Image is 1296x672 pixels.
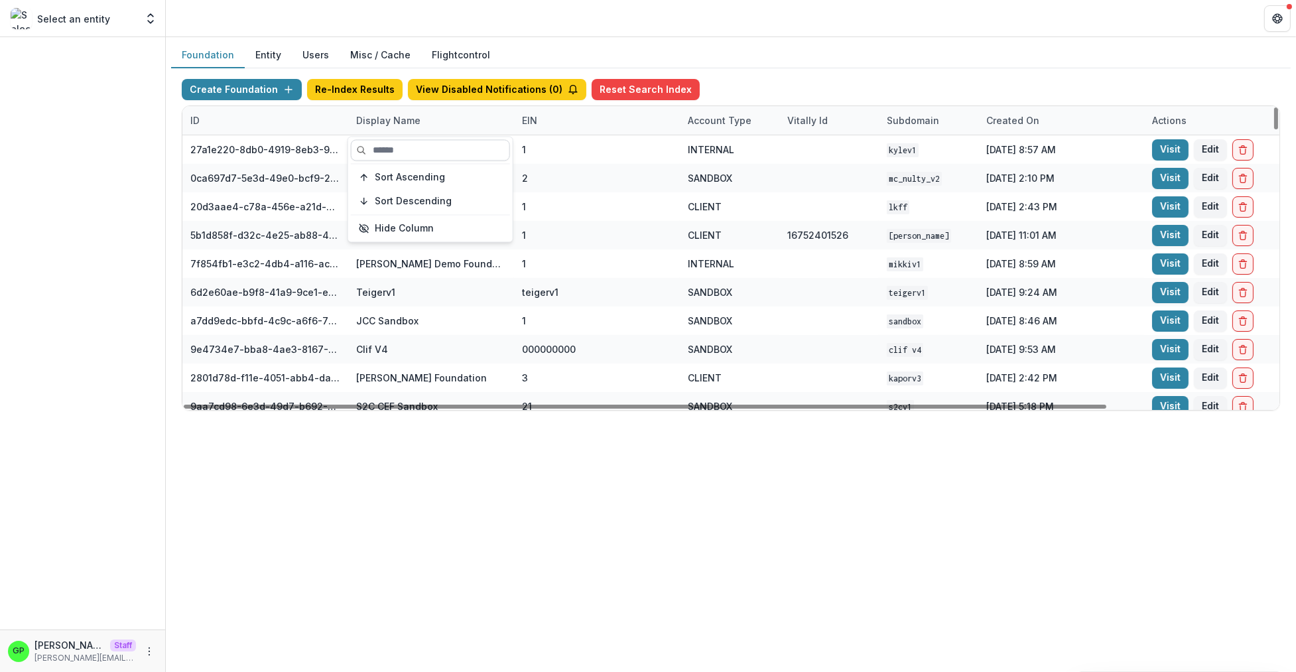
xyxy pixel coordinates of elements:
[1232,196,1254,218] button: Delete Foundation
[351,218,510,239] button: Hide Column
[879,106,978,135] div: Subdomain
[190,342,340,356] div: 9e4734e7-bba8-4ae3-8167-95d86cec7b4b
[522,200,526,214] div: 1
[978,335,1144,364] div: [DATE] 9:53 AM
[688,257,734,271] div: INTERNAL
[1152,196,1189,218] a: Visit
[348,113,428,127] div: Display Name
[307,79,403,100] button: Re-Index Results
[1152,310,1189,332] a: Visit
[141,5,160,32] button: Open entity switcher
[1232,282,1254,303] button: Delete Foundation
[34,638,105,652] p: [PERSON_NAME]
[1232,139,1254,161] button: Delete Foundation
[1232,168,1254,189] button: Delete Foundation
[1152,368,1189,389] a: Visit
[787,228,848,242] div: 16752401526
[978,221,1144,249] div: [DATE] 11:01 AM
[190,257,340,271] div: 7f854fb1-e3c2-4db4-a116-aca576521abc
[190,314,340,328] div: a7dd9edc-bbfd-4c9c-a6f6-76d0743bf1cd
[887,200,909,214] code: lkff
[356,314,419,328] div: JCC Sandbox
[245,42,292,68] button: Entity
[1232,225,1254,246] button: Delete Foundation
[592,79,700,100] button: Reset Search Index
[688,143,734,157] div: INTERNAL
[688,285,732,299] div: SANDBOX
[1194,339,1227,360] button: Edit
[879,113,947,127] div: Subdomain
[356,285,395,299] div: Teigerv1
[182,113,208,127] div: ID
[1194,368,1227,389] button: Edit
[340,42,421,68] button: Misc / Cache
[1194,139,1227,161] button: Edit
[978,249,1144,278] div: [DATE] 8:59 AM
[887,343,923,357] code: Clif V4
[190,171,340,185] div: 0ca697d7-5e3d-49e0-bcf9-217f69e92d71
[779,106,879,135] div: Vitally Id
[190,228,340,242] div: 5b1d858f-d32c-4e25-ab88-434536713791
[978,164,1144,192] div: [DATE] 2:10 PM
[887,400,914,414] code: s2cv1
[680,113,759,127] div: Account Type
[141,643,157,659] button: More
[37,12,110,26] p: Select an entity
[190,143,340,157] div: 27a1e220-8db0-4919-8eb3-9f29ee33f7b0
[356,257,506,271] div: [PERSON_NAME] Demo Foundation
[356,399,438,413] div: S2C CEF Sandbox
[348,106,514,135] div: Display Name
[978,392,1144,421] div: [DATE] 5:18 PM
[522,371,528,385] div: 3
[408,79,586,100] button: View Disabled Notifications (0)
[522,228,526,242] div: 1
[1264,5,1291,32] button: Get Help
[688,314,732,328] div: SANDBOX
[522,285,558,299] div: teigerv1
[522,342,576,356] div: 000000000
[680,106,779,135] div: Account Type
[375,172,445,183] span: Sort Ascending
[182,79,302,100] button: Create Foundation
[522,257,526,271] div: 1
[514,106,680,135] div: EIN
[1194,282,1227,303] button: Edit
[356,342,388,356] div: Clif V4
[1194,196,1227,218] button: Edit
[190,399,340,413] div: 9aa7cd98-6e3d-49d7-b692-3e5f3d1facd4
[1194,396,1227,417] button: Edit
[978,106,1144,135] div: Created on
[522,314,526,328] div: 1
[522,171,528,185] div: 2
[1152,253,1189,275] a: Visit
[887,229,951,243] code: [PERSON_NAME]
[182,106,348,135] div: ID
[688,371,722,385] div: CLIENT
[34,652,136,664] p: [PERSON_NAME][EMAIL_ADDRESS][DOMAIN_NAME]
[356,371,487,385] div: [PERSON_NAME] Foundation
[351,167,510,188] button: Sort Ascending
[1232,253,1254,275] button: Delete Foundation
[1152,339,1189,360] a: Visit
[688,200,722,214] div: CLIENT
[1232,310,1254,332] button: Delete Foundation
[1232,368,1254,389] button: Delete Foundation
[779,113,836,127] div: Vitally Id
[1194,253,1227,275] button: Edit
[1194,225,1227,246] button: Edit
[13,647,25,655] div: Griffin Perry
[978,278,1144,306] div: [DATE] 9:24 AM
[887,143,919,157] code: kylev1
[688,228,722,242] div: CLIENT
[688,342,732,356] div: SANDBOX
[1144,113,1195,127] div: Actions
[514,113,545,127] div: EIN
[190,371,340,385] div: 2801d78d-f11e-4051-abb4-dab00da98882
[292,42,340,68] button: Users
[190,200,340,214] div: 20d3aae4-c78a-456e-a21d-91c97a6a725f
